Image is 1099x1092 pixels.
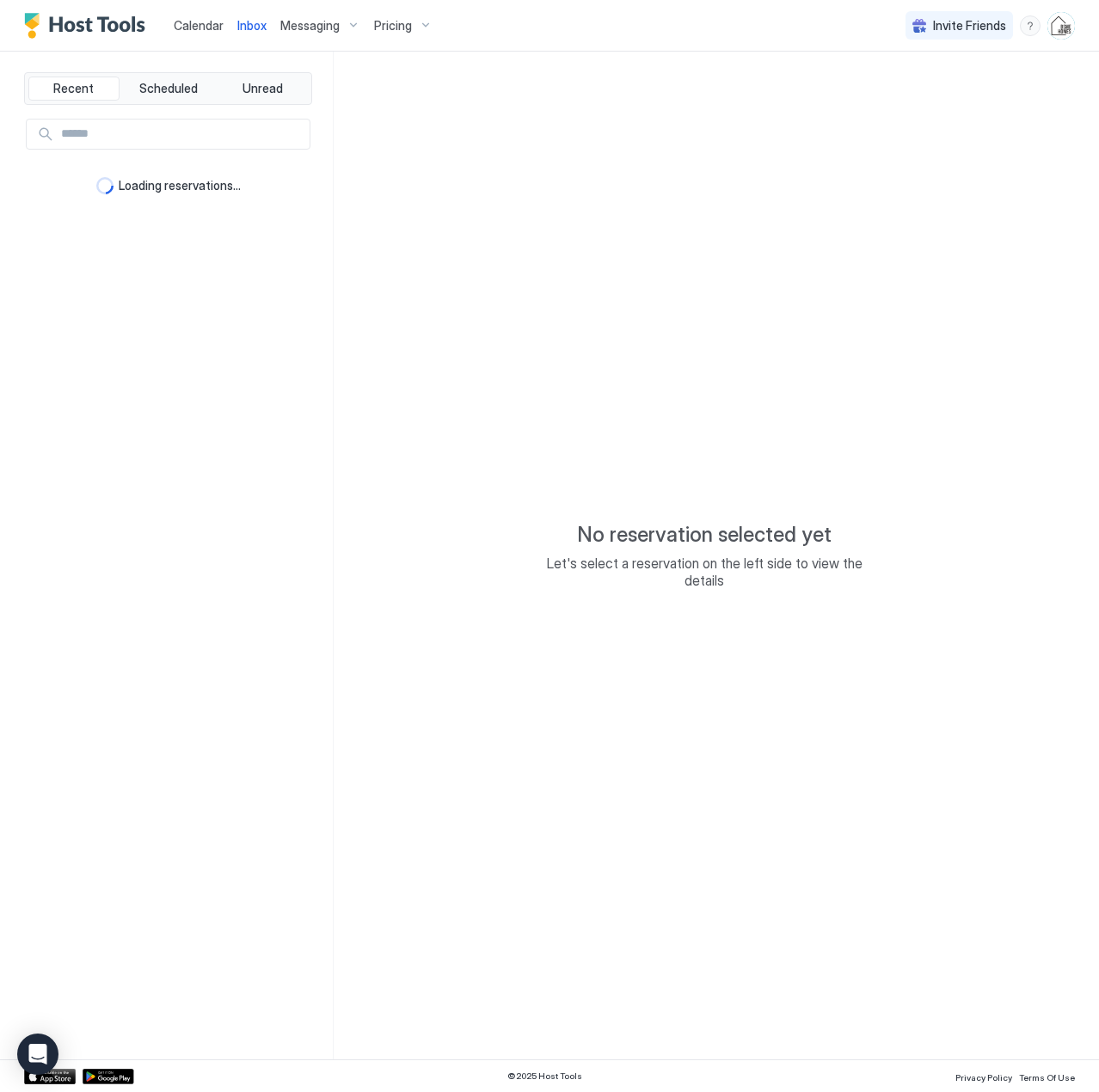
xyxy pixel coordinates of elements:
[54,120,310,149] input: Input Field
[933,18,1006,34] span: Invite Friends
[217,77,308,101] button: Unread
[1019,1067,1075,1085] a: Terms Of Use
[1019,1072,1075,1083] span: Terms Of Use
[123,77,214,101] button: Scheduled
[237,18,267,33] span: Inbox
[237,16,267,34] a: Inbox
[577,522,832,548] span: No reservation selected yet
[507,1071,582,1082] span: © 2025 Host Tools
[1020,15,1041,36] div: menu
[28,77,120,101] button: Recent
[174,18,224,33] span: Calendar
[243,81,283,96] span: Unread
[53,81,94,96] span: Recent
[280,18,340,34] span: Messaging
[17,1034,58,1075] div: Open Intercom Messenger
[955,1072,1012,1083] span: Privacy Policy
[119,178,241,193] span: Loading reservations...
[139,81,198,96] span: Scheduled
[24,72,312,105] div: tab-group
[24,13,153,39] a: Host Tools Logo
[532,555,876,589] span: Let's select a reservation on the left side to view the details
[24,1069,76,1084] a: App Store
[96,177,114,194] div: loading
[955,1067,1012,1085] a: Privacy Policy
[374,18,412,34] span: Pricing
[1047,12,1075,40] div: User profile
[174,16,224,34] a: Calendar
[83,1069,134,1084] a: Google Play Store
